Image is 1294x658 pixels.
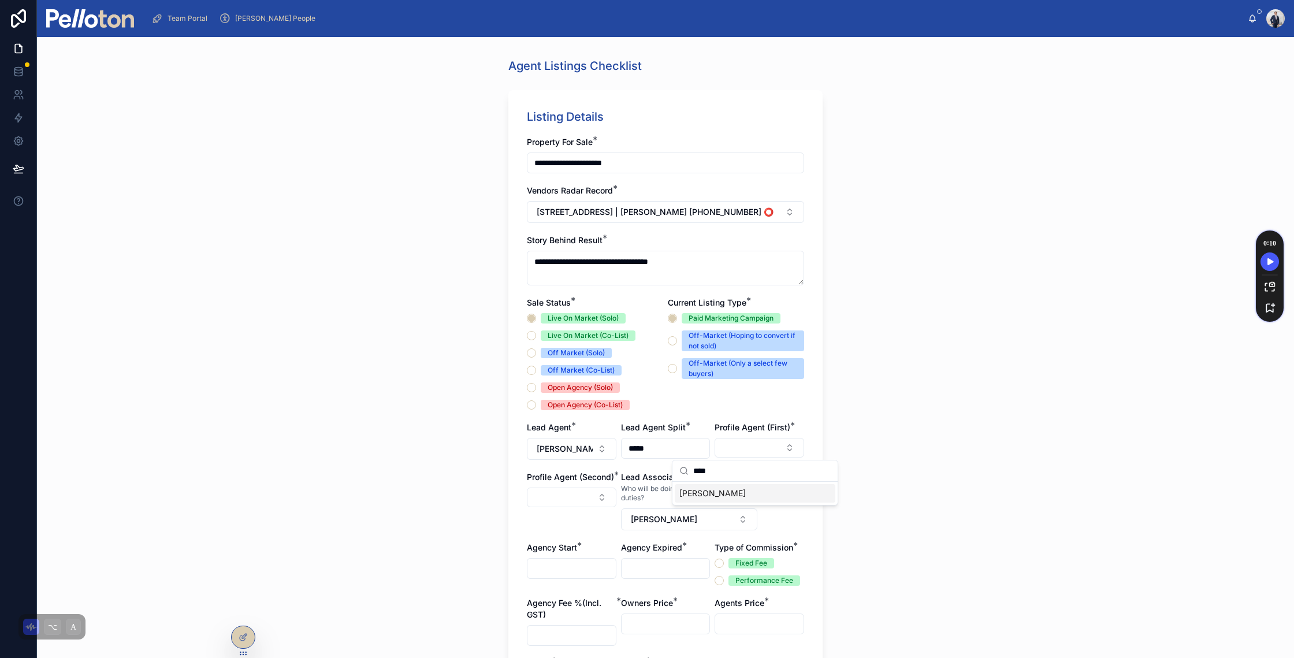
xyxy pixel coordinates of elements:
[527,598,601,619] span: Agency Fee %(Incl. GST)
[621,598,673,608] span: Owners Price
[527,438,616,460] button: Select Button
[715,422,790,432] span: Profile Agent (First)
[672,482,838,505] div: Suggestions
[527,185,613,195] span: Vendors Radar Record
[527,298,571,307] span: Sale Status
[548,365,615,376] div: Off Market (Co-List)
[668,298,746,307] span: Current Listing Type
[679,488,746,499] span: [PERSON_NAME]
[621,508,757,530] button: Select Button
[689,313,774,324] div: Paid Marketing Campaign
[527,542,577,552] span: Agency Start
[715,542,793,552] span: Type of Commission
[537,443,593,455] span: [PERSON_NAME]
[46,9,134,28] img: App logo
[235,14,315,23] span: [PERSON_NAME] People
[631,514,697,525] span: [PERSON_NAME]
[621,542,682,552] span: Agency Expired
[527,488,616,507] button: Select Button
[148,8,215,29] a: Team Portal
[527,137,593,147] span: Property For Sale
[689,358,797,379] div: Off-Market (Only a select few buyers)
[527,472,614,482] span: Profile Agent (Second)
[548,330,629,341] div: Live On Market (Co-List)
[715,598,764,608] span: Agents Price
[621,484,757,503] span: Who will be doing your Lead Associate duties?
[527,109,604,125] h1: Listing Details
[527,201,804,223] button: Select Button
[621,472,681,482] span: Lead Associate
[537,206,774,218] span: [STREET_ADDRESS] | [PERSON_NAME] [PHONE_NUMBER] ⭕️
[621,422,686,432] span: Lead Agent Split
[548,400,623,410] div: Open Agency (Co-List)
[548,313,619,324] div: Live On Market (Solo)
[527,235,603,245] span: Story Behind Result
[143,6,1248,31] div: scrollable content
[215,8,323,29] a: [PERSON_NAME] People
[168,14,207,23] span: Team Portal
[715,438,804,458] button: Select Button
[548,348,605,358] div: Off Market (Solo)
[527,422,571,432] span: Lead Agent
[689,330,797,351] div: Off-Market (Hoping to convert if not sold)
[548,382,613,393] div: Open Agency (Solo)
[735,558,767,568] div: Fixed Fee
[735,575,793,586] div: Performance Fee
[508,58,642,74] h1: Agent Listings Checklist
